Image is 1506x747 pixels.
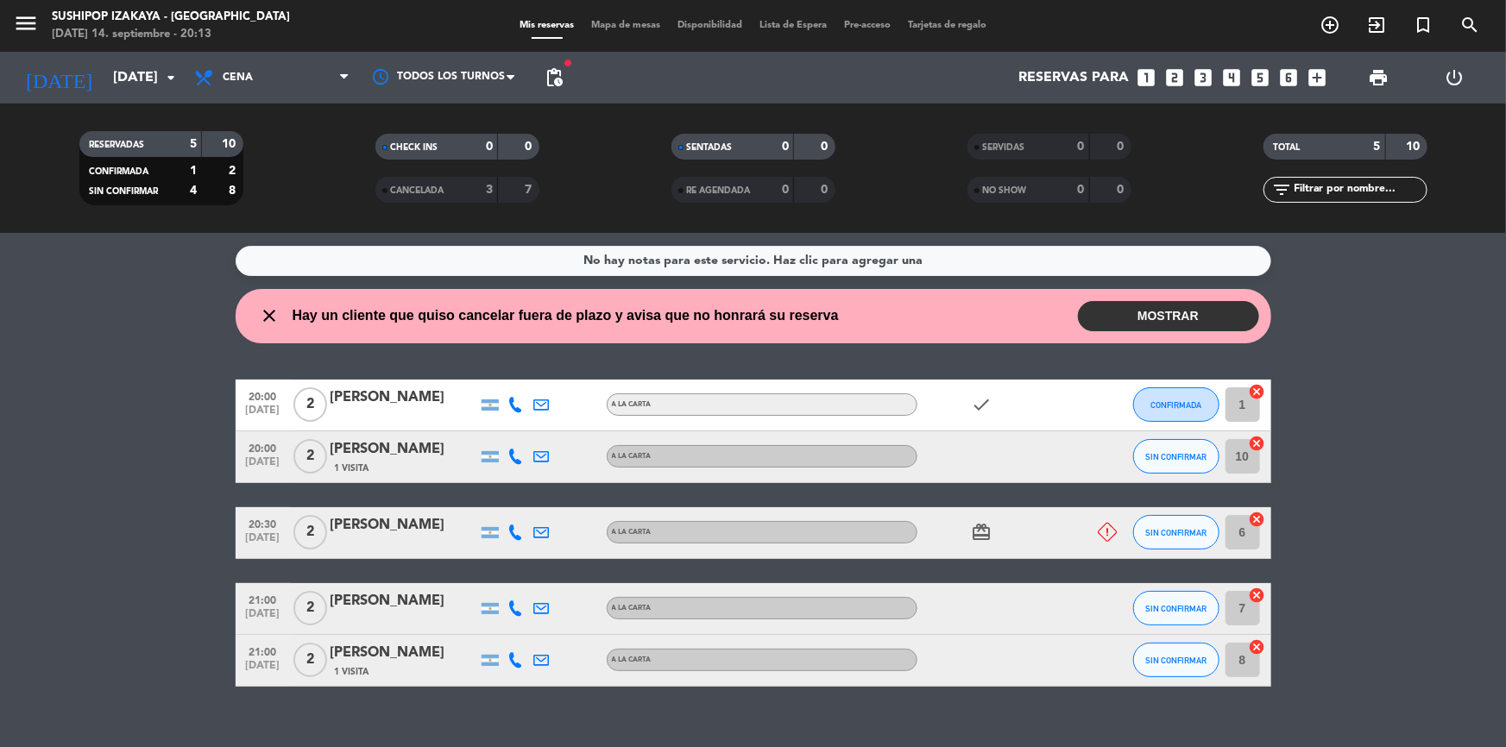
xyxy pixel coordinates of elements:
[242,513,285,533] span: 20:30
[511,21,583,30] span: Mis reservas
[242,437,285,457] span: 20:00
[972,522,992,543] i: card_giftcard
[612,605,652,612] span: A LA CARTA
[1366,15,1387,35] i: exit_to_app
[983,186,1027,195] span: NO SHOW
[669,21,751,30] span: Disponibilidad
[525,184,535,196] strong: 7
[1133,387,1219,422] button: CONFIRMADA
[293,591,327,625] span: 2
[242,386,285,405] span: 20:00
[1445,67,1465,88] i: power_settings_new
[331,590,477,612] div: [PERSON_NAME]
[612,529,652,536] span: A LA CARTA
[293,387,327,422] span: 2
[331,514,477,537] div: [PERSON_NAME]
[1145,452,1207,461] span: SIN CONFIRMAR
[899,21,995,30] span: Tarjetas de regalo
[1145,604,1207,613] span: SIN CONFIRMAR
[1249,66,1271,89] i: looks_5
[90,187,159,196] span: SIN CONFIRMAR
[1277,66,1300,89] i: looks_6
[1192,66,1214,89] i: looks_3
[1135,66,1157,89] i: looks_one
[52,26,290,43] div: [DATE] 14. septiembre - 20:13
[972,394,992,415] i: check
[229,165,239,177] strong: 2
[687,143,733,152] span: SENTADAS
[1368,67,1389,88] span: print
[242,589,285,609] span: 21:00
[335,461,369,475] span: 1 Visita
[983,143,1025,152] span: SERVIDAS
[1406,141,1423,153] strong: 10
[242,456,285,476] span: [DATE]
[1133,439,1219,474] button: SIN CONFIRMAR
[331,386,477,409] div: [PERSON_NAME]
[331,438,477,461] div: [PERSON_NAME]
[242,660,285,680] span: [DATE]
[190,185,197,197] strong: 4
[525,141,535,153] strong: 0
[1078,184,1085,196] strong: 0
[335,665,369,679] span: 1 Visita
[293,515,327,549] span: 2
[190,138,197,150] strong: 5
[391,186,444,195] span: CANCELADA
[1306,66,1328,89] i: add_box
[1249,435,1266,452] i: cancel
[1150,400,1201,410] span: CONFIRMADA
[1018,70,1129,86] span: Reservas para
[486,141,493,153] strong: 0
[782,184,789,196] strong: 0
[222,138,239,150] strong: 10
[1459,15,1480,35] i: search
[612,401,652,408] span: A LA CARTA
[242,532,285,552] span: [DATE]
[90,141,145,149] span: RESERVADAS
[229,185,239,197] strong: 8
[544,67,564,88] span: pending_actions
[260,305,280,326] i: close
[13,10,39,36] i: menu
[821,141,831,153] strong: 0
[1249,587,1266,604] i: cancel
[821,184,831,196] strong: 0
[687,186,751,195] span: RE AGENDADA
[13,10,39,42] button: menu
[835,21,899,30] span: Pre-acceso
[1320,15,1340,35] i: add_circle_outline
[13,59,104,97] i: [DATE]
[563,58,573,68] span: fiber_manual_record
[1117,141,1127,153] strong: 0
[751,21,835,30] span: Lista de Espera
[1220,66,1243,89] i: looks_4
[242,641,285,661] span: 21:00
[190,165,197,177] strong: 1
[1293,180,1427,199] input: Filtrar por nombre...
[242,405,285,424] span: [DATE]
[391,143,438,152] span: CHECK INS
[1133,515,1219,549] button: SIN CONFIRMAR
[1078,141,1085,153] strong: 0
[1249,383,1266,400] i: cancel
[1163,66,1186,89] i: looks_two
[293,439,327,474] span: 2
[90,167,149,176] span: CONFIRMADA
[583,251,923,271] div: No hay notas para este servicio. Haz clic para agregar una
[242,608,285,628] span: [DATE]
[1133,591,1219,625] button: SIN CONFIRMAR
[1272,179,1293,200] i: filter_list
[612,656,652,663] span: A LA CARTA
[1374,141,1381,153] strong: 5
[1145,528,1207,537] span: SIN CONFIRMAR
[293,304,839,327] span: Hay un cliente que quiso cancelar fuera de plazo y avisa que no honrará su reserva
[161,67,181,88] i: arrow_drop_down
[1413,15,1434,35] i: turned_in_not
[612,453,652,460] span: A LA CARTA
[1133,643,1219,677] button: SIN CONFIRMAR
[1145,656,1207,665] span: SIN CONFIRMAR
[293,643,327,677] span: 2
[1078,301,1259,331] button: MOSTRAR
[1274,143,1301,152] span: TOTAL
